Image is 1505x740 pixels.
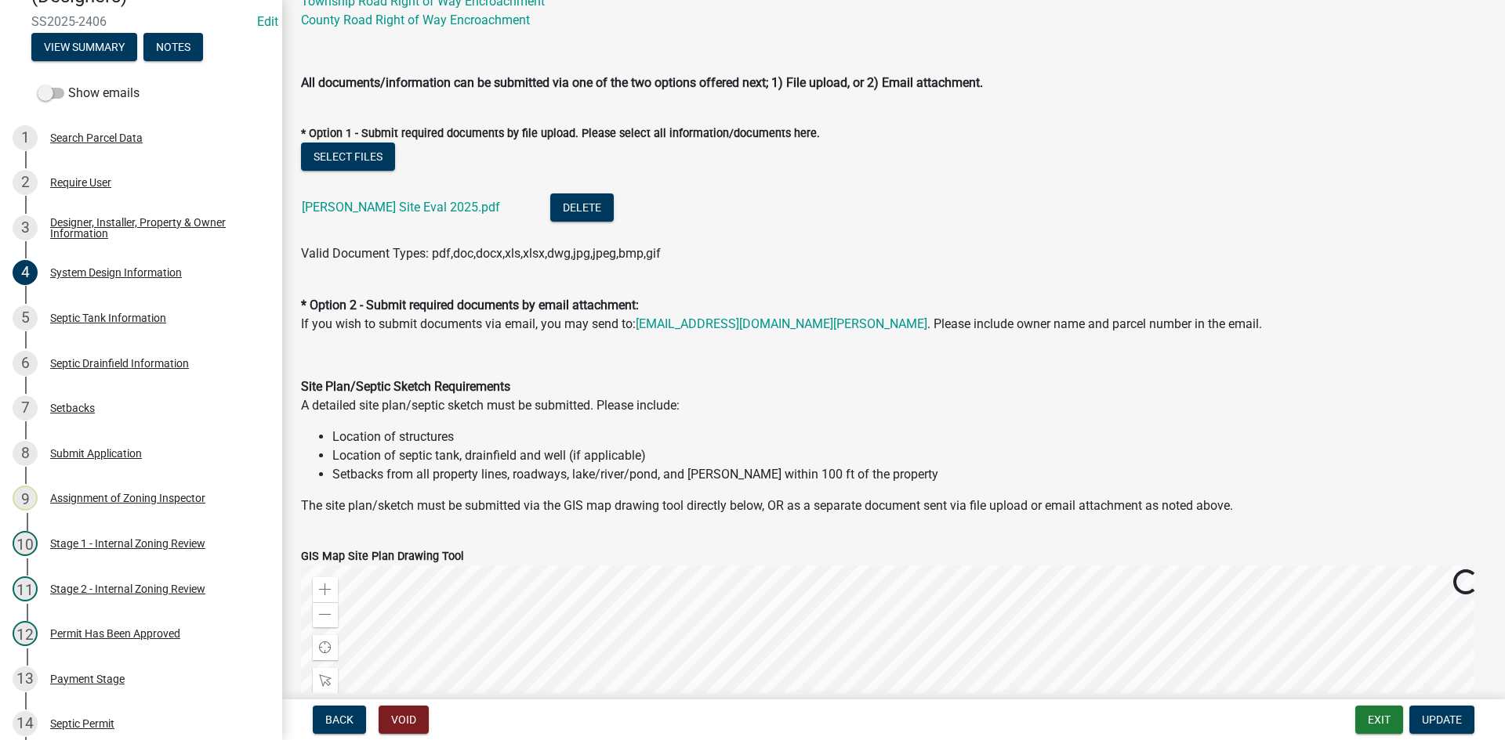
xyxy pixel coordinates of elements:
[301,128,820,139] label: * Option 1 - Submit required documents by file upload. Please select all information/documents here.
[31,14,251,29] span: SS2025-2406
[13,576,38,601] div: 11
[313,602,338,627] div: Zoom out
[301,277,1486,334] p: If you wish to submit documents via email, you may send to: . Please include owner name and parce...
[13,170,38,195] div: 2
[313,635,338,660] div: Find my location
[550,200,614,215] wm-modal-confirm: Delete Document
[301,13,530,27] a: County Road Right of Way Encroachment
[325,713,354,726] span: Back
[13,351,38,376] div: 6
[1355,706,1403,734] button: Exit
[31,42,137,54] wm-modal-confirm: Summary
[301,377,1486,415] p: A detailed site plan/septic sketch must be submitted. Please include:
[50,402,95,413] div: Setbacks
[50,267,182,278] div: System Design Information
[31,33,137,61] button: View Summary
[301,551,464,562] label: GIS Map Site Plan Drawing Tool
[257,14,278,29] a: Edit
[50,358,189,369] div: Septic Drainfield Information
[13,486,38,511] div: 9
[13,395,38,421] div: 7
[332,446,1486,465] li: Location of septic tank, drainfield and well (if applicable)
[50,718,114,729] div: Septic Permit
[636,316,927,331] a: [EMAIL_ADDRESS][DOMAIN_NAME][PERSON_NAME]
[332,465,1486,484] li: Setbacks from all property lines, roadways, lake/river/pond, and [PERSON_NAME] within 100 ft of t...
[13,441,38,466] div: 8
[50,493,205,504] div: Assignment of Zoning Inspector
[301,496,1486,515] p: The site plan/sketch must be submitted via the GIS map drawing tool directly below, OR as a separ...
[302,200,500,215] a: [PERSON_NAME] Site Eval 2025.pdf
[301,143,395,171] button: Select files
[301,379,510,394] strong: Site Plan/Septic Sketch Requirements
[313,577,338,602] div: Zoom in
[50,132,143,143] div: Search Parcel Data
[332,428,1486,446] li: Location of structures
[1409,706,1474,734] button: Update
[257,14,278,29] wm-modal-confirm: Edit Application Number
[13,260,38,285] div: 4
[13,305,38,330] div: 5
[301,75,983,90] strong: All documents/information can be submitted via one of the two options offered next; 1) File uploa...
[38,84,140,103] label: Show emails
[50,583,205,594] div: Stage 2 - Internal Zoning Review
[50,673,125,684] div: Payment Stage
[13,125,38,150] div: 1
[301,298,639,312] strong: * Option 2 - Submit required documents by email attachment:
[50,628,180,639] div: Permit Has Been Approved
[13,621,38,646] div: 12
[50,217,257,239] div: Designer, Installer, Property & Owner Information
[50,312,166,323] div: Septic Tank Information
[13,711,38,736] div: 14
[550,193,614,222] button: Delete
[13,666,38,691] div: 13
[50,538,205,549] div: Stage 1 - Internal Zoning Review
[50,448,142,459] div: Submit Application
[143,42,203,54] wm-modal-confirm: Notes
[50,177,111,188] div: Require User
[301,246,661,261] span: Valid Document Types: pdf,doc,docx,xls,xlsx,dwg,jpg,jpeg,bmp,gif
[13,531,38,556] div: 10
[313,706,366,734] button: Back
[1422,713,1462,726] span: Update
[379,706,429,734] button: Void
[13,215,38,240] div: 3
[143,33,203,61] button: Notes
